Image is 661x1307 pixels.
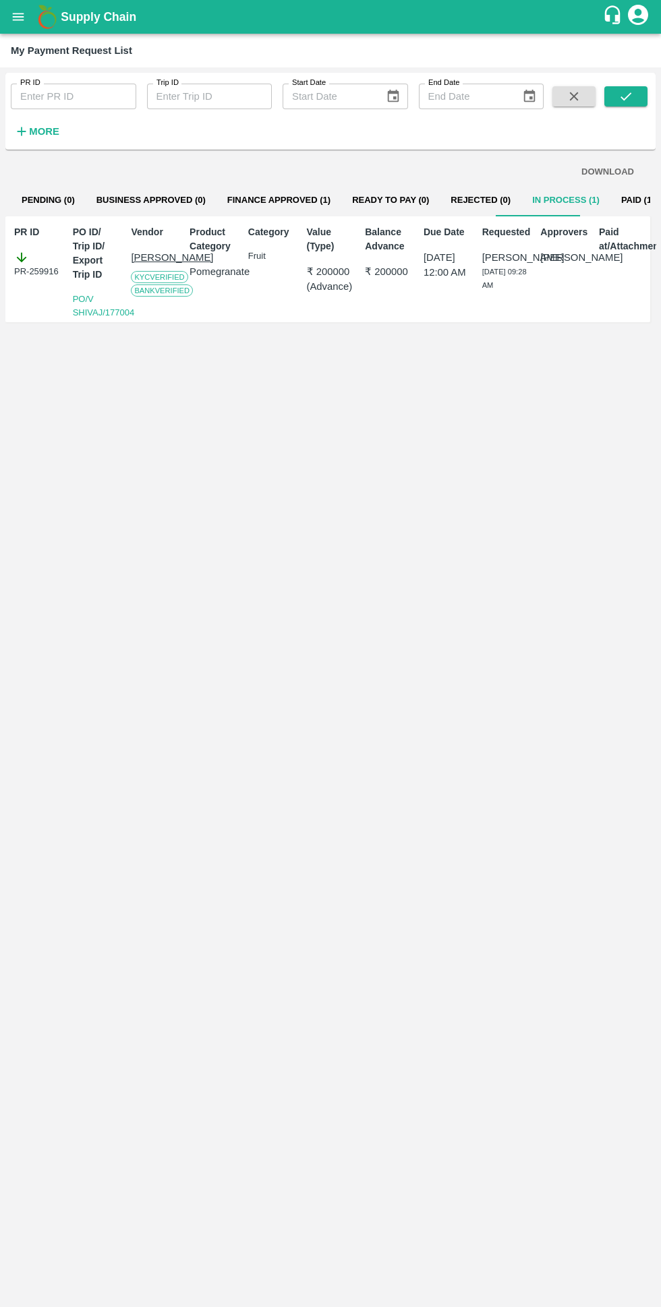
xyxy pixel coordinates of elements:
div: PR-259916 [14,250,62,278]
button: In Process (1) [521,184,610,216]
p: Pomegranate [190,264,237,279]
p: Product Category [190,225,237,253]
div: customer-support [602,5,626,29]
input: Start Date [283,84,375,109]
label: End Date [428,78,459,88]
button: Ready To Pay (0) [341,184,440,216]
p: ₹ 200000 [365,264,413,279]
button: Choose date [380,84,406,109]
p: ₹ 200000 [307,264,355,279]
input: Enter PR ID [11,84,136,109]
button: Choose date [517,84,542,109]
p: Approvers [540,225,588,239]
p: Due Date [424,225,471,239]
input: Enter Trip ID [147,84,272,109]
p: PO ID/ Trip ID/ Export Trip ID [73,225,121,282]
button: Pending (0) [11,184,86,216]
p: Balance Advance [365,225,413,253]
p: [PERSON_NAME] [131,250,179,265]
a: PO/V SHIVAJ/177004 [73,294,135,317]
input: End Date [419,84,511,109]
img: logo [34,3,61,30]
label: PR ID [20,78,40,88]
p: Value (Type) [307,225,355,253]
span: KYC Verified [131,271,188,283]
button: DOWNLOAD [576,160,639,184]
p: ( Advance ) [307,279,355,294]
button: open drawer [3,1,34,32]
p: PR ID [14,225,62,239]
p: Requested [482,225,530,239]
button: Business Approved (0) [86,184,217,216]
p: [PERSON_NAME] [540,250,588,265]
label: Start Date [292,78,326,88]
button: Finance Approved (1) [217,184,341,216]
p: [DATE] 12:00 AM [424,250,471,280]
p: Vendor [131,225,179,239]
b: Supply Chain [61,10,136,24]
label: Trip ID [156,78,179,88]
span: Bank Verified [131,284,193,297]
p: Fruit [248,250,296,263]
p: [PERSON_NAME] [482,250,530,265]
p: Paid at/Attachments [599,225,647,253]
span: [DATE] 09:28 AM [482,268,527,289]
a: Supply Chain [61,7,602,26]
p: Category [248,225,296,239]
button: Rejected (0) [440,184,521,216]
strong: More [29,126,59,137]
button: More [11,120,63,143]
div: My Payment Request List [11,42,132,59]
div: account of current user [626,3,650,31]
